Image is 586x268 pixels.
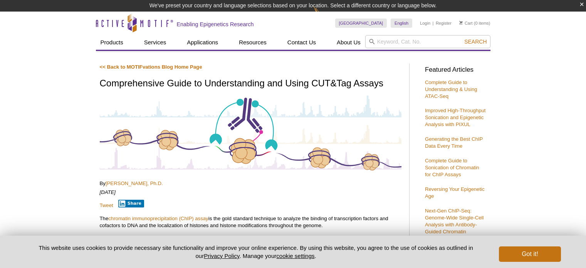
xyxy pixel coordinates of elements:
input: Keyword, Cat. No. [365,35,490,48]
a: Improved High-Throughput Sonication and Epigenetic Analysis with PIXUL [425,108,486,127]
a: [PERSON_NAME], Ph.D. [106,180,163,186]
a: Complete Guide to Sonication of Chromatin for ChIP Assays [425,158,479,177]
a: Register [436,20,452,26]
a: Contact Us [283,35,321,50]
p: The is the gold standard technique to analyze the binding of transcription factors and cofactors ... [100,215,401,229]
img: Antibody-Based Tagmentation Notes [100,94,401,171]
a: Services [139,35,171,50]
a: Resources [234,35,271,50]
a: Tweet [100,202,113,208]
a: Products [96,35,128,50]
h1: Comprehensive Guide to Understanding and Using CUT&Tag Assays [100,78,401,89]
img: Your Cart [459,21,463,25]
a: Complete Guide to Understanding & Using ATAC-Seq [425,79,477,99]
a: << Back to MOTIFvations Blog Home Page [100,64,202,70]
h3: Featured Articles [425,67,487,73]
span: Search [464,39,487,45]
a: Cart [459,20,473,26]
a: Applications [182,35,223,50]
a: Reversing Your Epigenetic Age [425,186,485,199]
p: By [100,180,401,187]
a: English [391,19,412,28]
a: [GEOGRAPHIC_DATA] [335,19,387,28]
img: Change Here [314,6,334,24]
h2: Enabling Epigenetics Research [177,21,254,28]
a: Generating the Best ChIP Data Every Time [425,136,483,149]
a: Privacy Policy [204,253,239,259]
button: Got it! [499,246,561,262]
button: Search [462,38,489,45]
a: About Us [332,35,365,50]
em: [DATE] [100,189,116,195]
a: chromatin immunoprecipitation (ChIP) assay [108,216,208,221]
li: (0 items) [459,19,490,28]
a: Login [420,20,430,26]
li: | [433,19,434,28]
button: cookie settings [276,253,314,259]
a: Next-Gen ChIP-Seq: Genome-Wide Single-Cell Analysis with Antibody-Guided Chromatin Tagmentation M... [425,208,484,241]
p: This website uses cookies to provide necessary site functionality and improve your online experie... [25,244,487,260]
button: Share [118,200,144,207]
